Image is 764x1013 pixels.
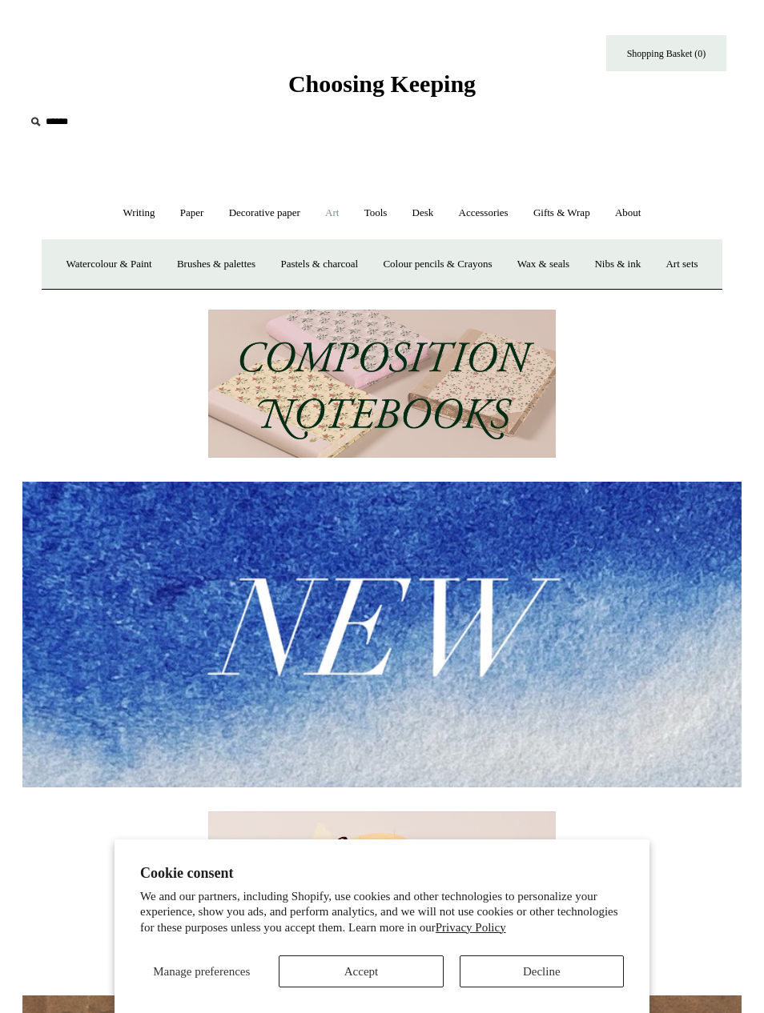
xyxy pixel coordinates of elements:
a: Art [314,192,350,234]
a: About [604,192,653,234]
img: New.jpg__PID:f73bdf93-380a-4a35-bcfe-7823039498e1 [22,482,742,787]
p: We and our partners, including Shopify, use cookies and other technologies to personalize your ex... [140,889,624,936]
a: Watercolour & Paint [54,243,163,286]
a: Writing [112,192,167,234]
button: Decline [460,955,624,987]
a: Wax & seals [506,243,581,286]
a: Nibs & ink [583,243,652,286]
a: Choosing Keeping [288,83,476,94]
a: Shopping Basket (0) [606,35,726,71]
a: Brushes & palettes [166,243,267,286]
a: Paper [169,192,215,234]
a: Gifts & Wrap [522,192,601,234]
a: Privacy Policy [436,921,506,934]
a: Art sets [654,243,709,286]
span: Choosing Keeping [288,70,476,97]
button: Accept [279,955,443,987]
span: Manage preferences [153,965,250,978]
a: Colour pencils & Crayons [372,243,503,286]
button: Manage preferences [140,955,263,987]
a: Accessories [448,192,520,234]
img: The Deli Counter [208,811,556,959]
a: Decorative paper [218,192,312,234]
a: Desk [401,192,445,234]
h2: Cookie consent [140,865,624,882]
a: Pastels & charcoal [269,243,369,286]
a: Tools [353,192,399,234]
img: 202302 Composition ledgers.jpg__PID:69722ee6-fa44-49dd-a067-31375e5d54ec [208,310,556,458]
